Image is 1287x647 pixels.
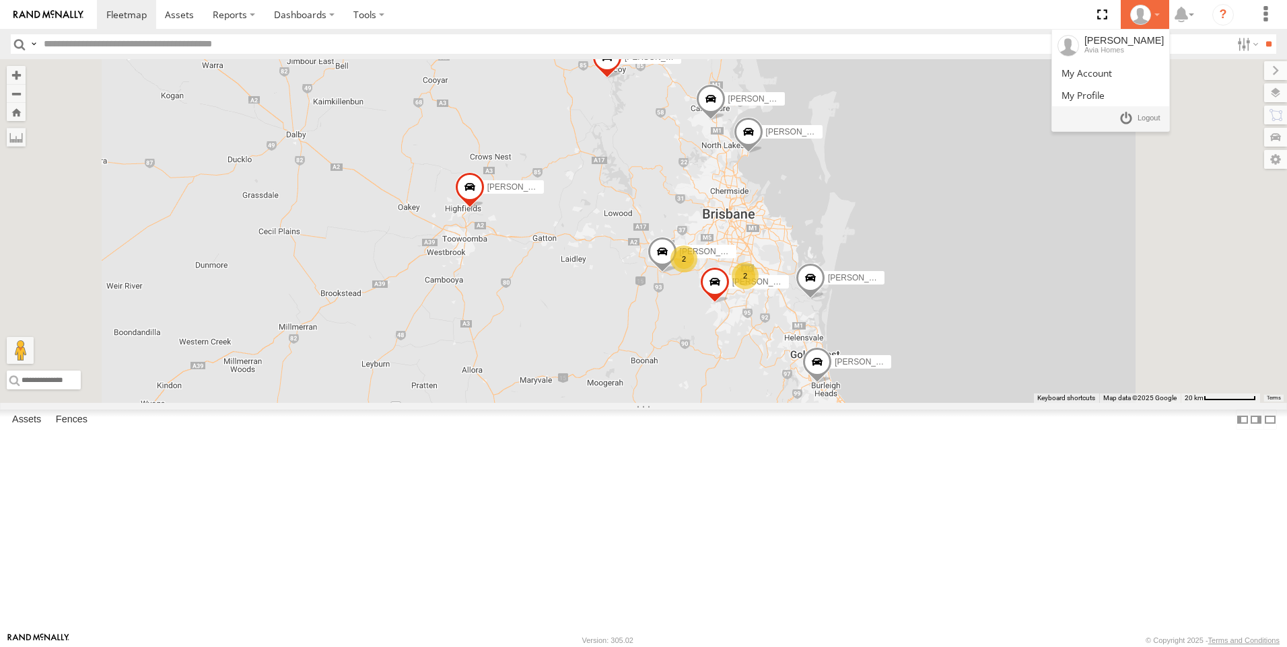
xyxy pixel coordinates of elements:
label: Search Filter Options [1232,34,1261,54]
button: Keyboard shortcuts [1037,393,1095,403]
span: [PERSON_NAME] [828,273,895,282]
label: Fences [49,410,94,429]
label: Measure [7,128,26,147]
span: [PERSON_NAME] [732,277,799,287]
label: Hide Summary Table [1263,410,1277,429]
div: © Copyright 2025 - [1146,636,1280,644]
div: Version: 305.02 [582,636,633,644]
button: Drag Pegman onto the map to open Street View [7,337,34,364]
label: Dock Summary Table to the Left [1236,410,1249,429]
div: 2 [732,262,759,289]
span: Map data ©2025 Google [1103,394,1177,402]
img: rand-logo.svg [13,10,83,20]
label: Map Settings [1264,150,1287,169]
span: [PERSON_NAME] [728,94,795,104]
div: [PERSON_NAME] [1084,35,1164,46]
span: [PERSON_NAME] [487,182,554,192]
a: Visit our Website [7,634,69,647]
button: Map Scale: 20 km per 74 pixels [1181,393,1260,403]
i: ? [1212,4,1234,26]
label: Assets [5,410,48,429]
div: Avia Homes [1084,46,1164,54]
span: 20 km [1185,394,1204,402]
a: Terms [1267,395,1281,401]
label: Search Query [28,34,39,54]
a: Terms and Conditions [1208,636,1280,644]
button: Zoom Home [7,103,26,121]
span: [PERSON_NAME] [835,357,901,367]
span: [PERSON_NAME] [625,52,691,62]
span: [PERSON_NAME] [680,247,746,256]
div: 2 [670,245,697,272]
button: Zoom in [7,66,26,84]
label: Dock Summary Table to the Right [1249,410,1263,429]
div: Ricky Cassells [1125,5,1164,25]
button: Zoom out [7,84,26,103]
span: [PERSON_NAME] [766,126,833,136]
